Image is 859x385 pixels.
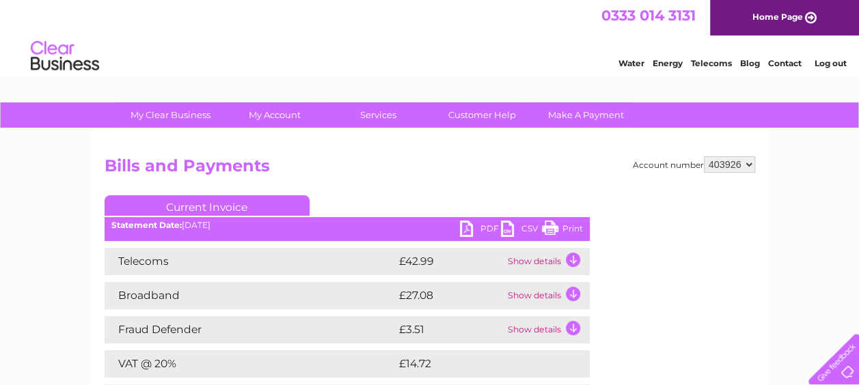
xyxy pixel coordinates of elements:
td: Show details [504,248,590,275]
a: Customer Help [426,102,538,128]
div: Clear Business is a trading name of Verastar Limited (registered in [GEOGRAPHIC_DATA] No. 3667643... [107,8,753,66]
td: Show details [504,282,590,309]
a: 0333 014 3131 [601,7,696,24]
a: My Clear Business [114,102,227,128]
td: Broadband [105,282,396,309]
td: Show details [504,316,590,343]
h2: Bills and Payments [105,156,755,182]
td: £14.72 [396,350,561,377]
a: Current Invoice [105,195,310,216]
a: Log out [814,58,846,68]
a: CSV [501,220,542,240]
td: £27.08 [396,282,504,309]
div: [DATE] [105,220,590,230]
a: Contact [768,58,802,68]
a: PDF [460,220,501,240]
td: £42.99 [396,248,504,275]
a: My Account [218,102,331,128]
img: logo.png [30,35,100,77]
a: Blog [740,58,760,68]
b: Statement Date: [111,220,182,230]
a: Print [542,220,583,240]
td: Telecoms [105,248,396,275]
a: Energy [653,58,683,68]
a: Water [618,58,644,68]
td: Fraud Defender [105,316,396,343]
div: Account number [633,156,755,173]
td: VAT @ 20% [105,350,396,377]
a: Services [322,102,435,128]
td: £3.51 [396,316,504,343]
a: Telecoms [691,58,732,68]
a: Make A Payment [530,102,642,128]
